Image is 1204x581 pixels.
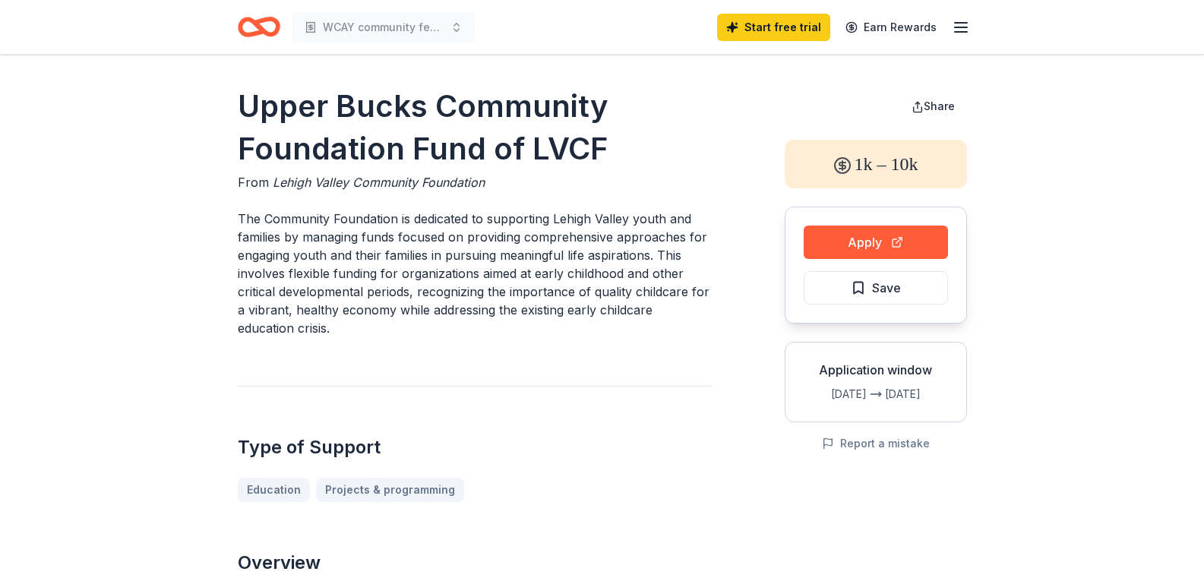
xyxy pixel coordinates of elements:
a: Education [238,478,310,502]
h1: Upper Bucks Community Foundation Fund of LVCF [238,85,712,170]
div: From [238,173,712,191]
h2: Overview [238,551,712,575]
div: Application window [798,361,954,379]
a: Home [238,9,280,45]
button: Save [804,271,948,305]
span: WCAY community feeding [323,18,444,36]
div: [DATE] [798,385,867,403]
a: Start free trial [717,14,830,41]
div: [DATE] [885,385,954,403]
a: Projects & programming [316,478,464,502]
span: Share [924,99,955,112]
a: Earn Rewards [836,14,946,41]
h2: Type of Support [238,435,712,459]
div: 1k – 10k [785,140,967,188]
button: Report a mistake [822,434,930,453]
p: The Community Foundation is dedicated to supporting Lehigh Valley youth and families by managing ... [238,210,712,337]
button: Share [899,91,967,122]
button: WCAY community feeding [292,12,475,43]
span: Lehigh Valley Community Foundation [273,175,485,190]
button: Apply [804,226,948,259]
span: Save [872,278,901,298]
